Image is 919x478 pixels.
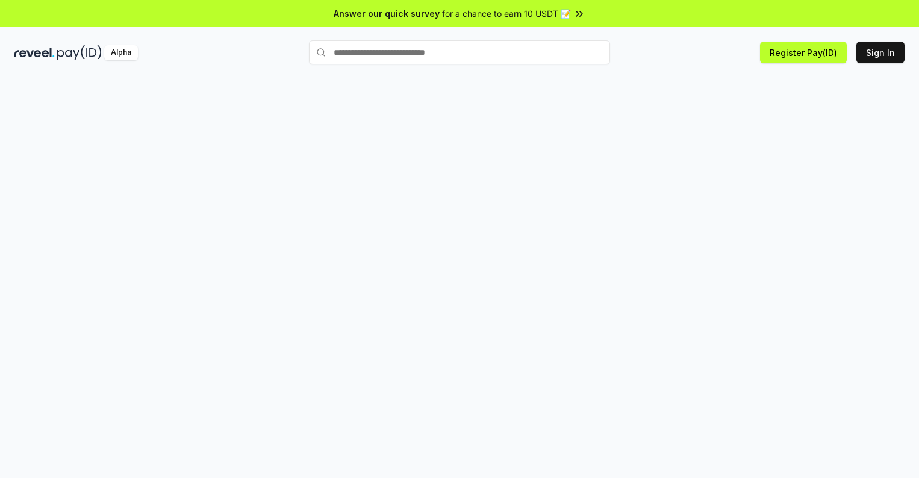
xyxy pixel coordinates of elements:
[14,45,55,60] img: reveel_dark
[104,45,138,60] div: Alpha
[760,42,847,63] button: Register Pay(ID)
[856,42,905,63] button: Sign In
[442,7,571,20] span: for a chance to earn 10 USDT 📝
[334,7,440,20] span: Answer our quick survey
[57,45,102,60] img: pay_id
